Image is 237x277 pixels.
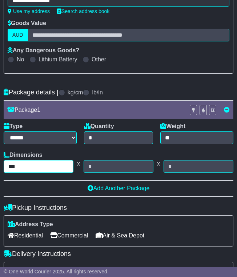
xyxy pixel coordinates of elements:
a: Use my address [8,8,50,14]
label: kg/cm [68,89,83,96]
a: Search address book [57,8,109,14]
span: x [153,160,164,167]
a: Add Another Package [88,185,150,191]
span: Commercial [50,230,88,241]
label: Lithium Battery [39,56,77,63]
span: 1 [37,107,40,113]
label: Type [4,123,23,130]
a: Remove this item [224,107,230,113]
label: Dimensions [4,151,43,158]
span: Air & Sea Depot [96,230,145,241]
label: Address Type [8,221,53,228]
label: AUD [8,29,28,41]
label: Other [92,56,106,63]
label: Quantity [84,123,114,130]
h4: Delivery Instructions [4,250,233,258]
h4: Pickup Instructions [4,204,233,212]
h4: Package details | [4,89,59,96]
label: Goods Value [8,20,46,27]
div: Package [4,106,186,113]
span: Residential [8,230,43,241]
label: Weight [160,123,185,130]
label: No [17,56,24,63]
span: © One World Courier 2025. All rights reserved. [4,269,109,274]
label: lb/in [92,89,103,96]
span: x [73,160,84,167]
label: Any Dangerous Goods? [8,47,79,54]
